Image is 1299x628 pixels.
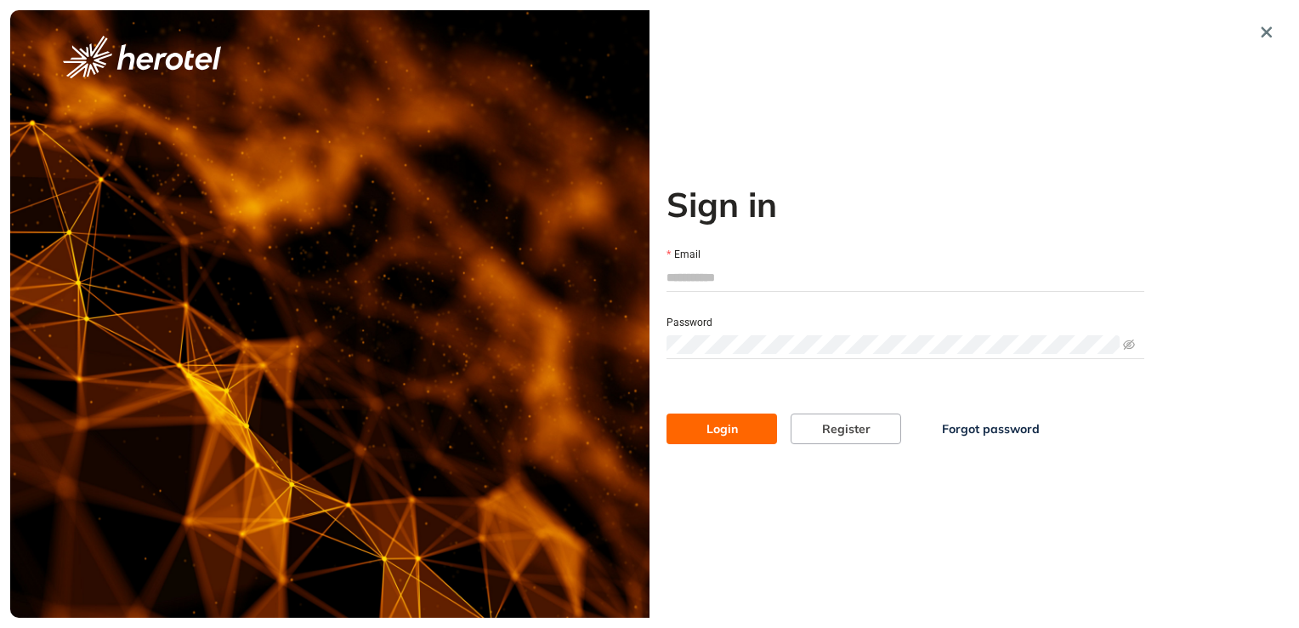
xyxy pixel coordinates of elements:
input: Email [667,265,1144,290]
span: Forgot password [942,420,1040,438]
img: logo [63,36,221,78]
button: logo [36,36,248,78]
label: Email [667,247,701,263]
label: Password [667,315,712,331]
h2: Sign in [667,184,1144,225]
button: Forgot password [915,414,1067,444]
span: Login [706,420,738,438]
button: Register [791,414,901,444]
img: cover image [10,10,649,618]
input: Password [667,335,1120,354]
button: Login [667,414,777,444]
span: Register [822,420,871,438]
span: eye-invisible [1123,339,1135,351]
